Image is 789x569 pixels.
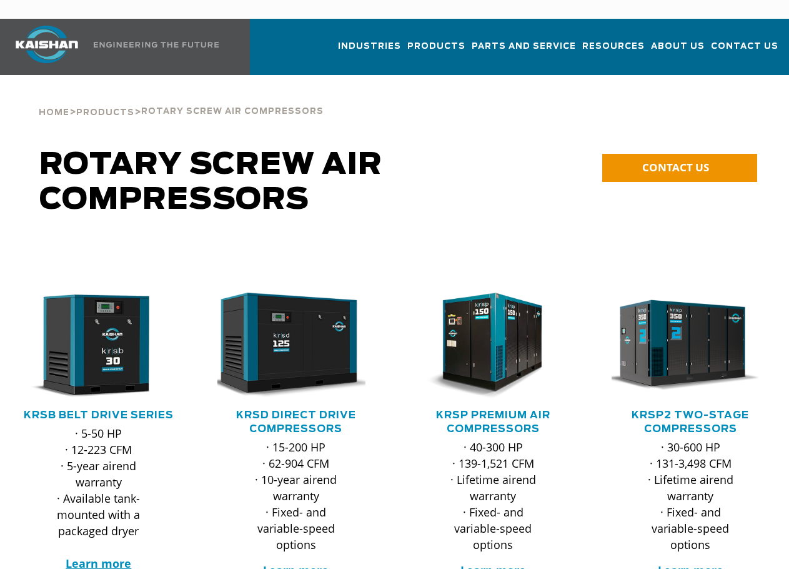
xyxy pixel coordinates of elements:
a: Contact Us [711,30,778,73]
img: krsp150 [405,293,563,399]
span: Home [39,109,69,117]
p: · 30-600 HP · 131-3,498 CFM · Lifetime airend warranty · Fixed- and variable-speed options [637,439,744,553]
img: krsb30 [11,293,168,399]
span: Contact Us [711,39,778,54]
p: · 40-300 HP · 139-1,521 CFM · Lifetime airend warranty · Fixed- and variable-speed options [440,439,547,553]
a: About Us [651,30,705,73]
span: Parts and Service [472,39,576,54]
div: krsd125 [217,293,375,399]
div: krsp150 [415,293,572,399]
a: Parts and Service [472,30,576,73]
a: Resources [582,30,645,73]
span: About Us [651,39,705,54]
a: Industries [338,30,401,73]
img: krsd125 [208,293,365,399]
img: Engineering the future [94,42,219,48]
span: Resources [582,39,645,54]
span: Products [76,109,134,117]
a: Products [407,30,465,73]
a: KRSB Belt Drive Series [24,410,174,420]
a: KRSP Premium Air Compressors [436,410,550,434]
span: Rotary Screw Air Compressors [39,150,382,215]
div: krsb30 [20,293,177,399]
a: CONTACT US [602,154,757,182]
div: > > [39,75,324,123]
a: KRSD Direct Drive Compressors [236,410,356,434]
span: Products [407,39,465,54]
a: Home [39,106,69,118]
span: Rotary Screw Air Compressors [141,108,324,116]
span: CONTACT US [642,160,709,174]
a: Products [76,106,134,118]
p: · 15-200 HP · 62-904 CFM · 10-year airend warranty · Fixed- and variable-speed options [242,439,350,553]
a: KRSP2 Two-Stage Compressors [632,410,749,434]
div: krsp350 [612,293,769,399]
span: Industries [338,39,401,54]
img: krsp350 [602,293,760,399]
